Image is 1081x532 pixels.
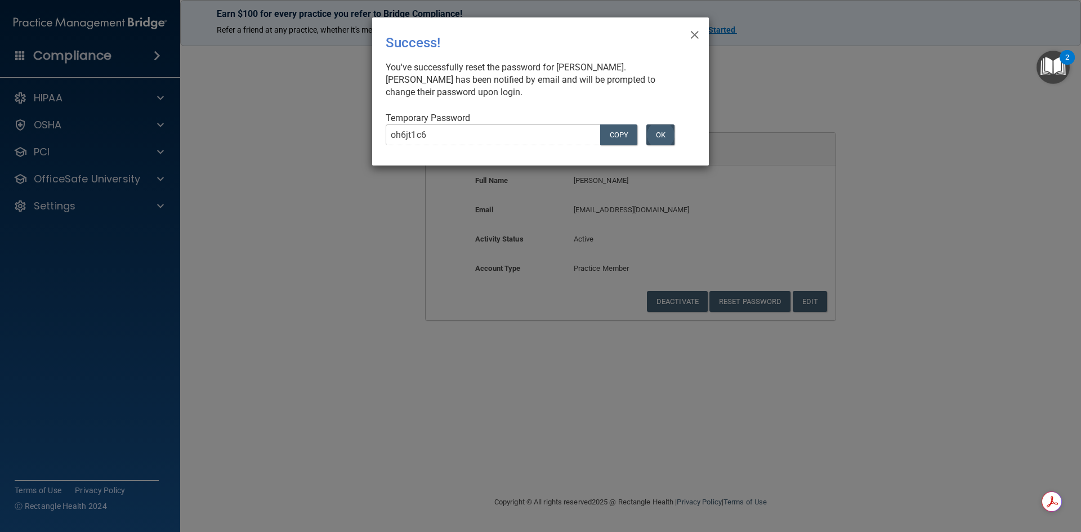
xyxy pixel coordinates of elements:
[386,61,686,99] div: You've successfully reset the password for [PERSON_NAME]. [PERSON_NAME] has been notified by emai...
[600,124,637,145] button: COPY
[690,22,700,44] span: ×
[386,113,470,123] span: Temporary Password
[646,124,674,145] button: OK
[386,26,649,59] div: Success!
[1065,57,1069,72] div: 2
[1037,51,1070,84] button: Open Resource Center, 2 new notifications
